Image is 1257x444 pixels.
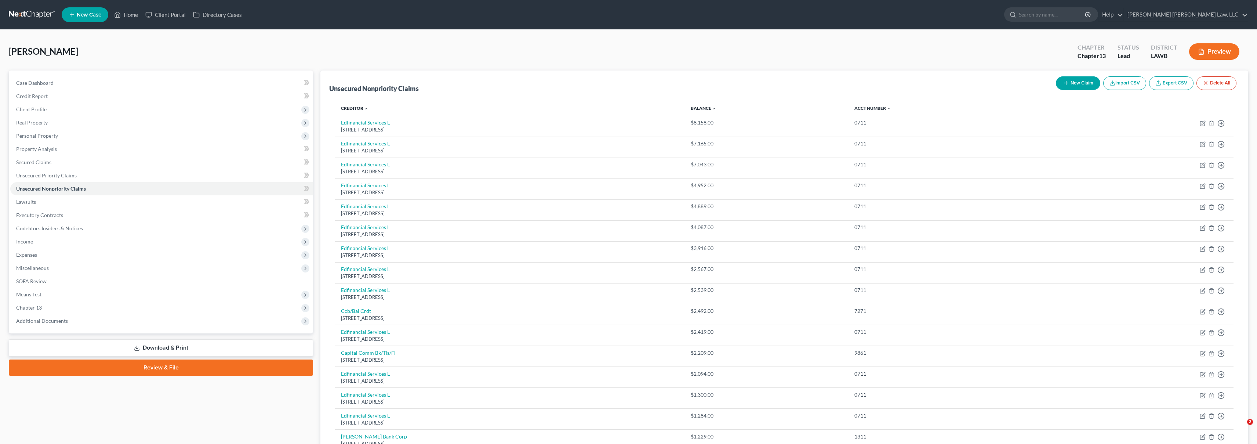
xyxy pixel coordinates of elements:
[1232,419,1250,437] iframe: Intercom live chat
[854,140,1054,147] div: 0711
[854,286,1054,294] div: 0711
[16,133,58,139] span: Personal Property
[16,159,51,165] span: Secured Claims
[341,350,396,356] a: Capital Comm Bk/Tls/Fl
[854,224,1054,231] div: 0711
[341,245,390,251] a: Edfinancial Services L
[1098,8,1123,21] a: Help
[10,169,313,182] a: Unsecured Priority Claims
[341,105,368,111] a: Creditor expand_less
[691,370,843,378] div: $2,094.00
[142,8,189,21] a: Client Portal
[341,147,679,154] div: [STREET_ADDRESS]
[691,203,843,210] div: $4,889.00
[16,252,37,258] span: Expenses
[9,360,313,376] a: Review & File
[691,140,843,147] div: $7,165.00
[341,357,679,364] div: [STREET_ADDRESS]
[1151,43,1177,52] div: District
[341,224,390,230] a: Edfinancial Services L
[854,370,1054,378] div: 0711
[16,291,41,297] span: Means Test
[691,105,716,111] a: Balance expand_less
[341,433,407,440] a: [PERSON_NAME] Bank Corp
[1247,419,1253,425] span: 2
[691,349,843,357] div: $2,209.00
[16,146,57,152] span: Property Analysis
[341,252,679,259] div: [STREET_ADDRESS]
[854,307,1054,315] div: 7271
[341,315,679,322] div: [STREET_ADDRESS]
[691,307,843,315] div: $2,492.00
[16,225,83,231] span: Codebtors Insiders & Notices
[341,391,390,398] a: Edfinancial Services L
[341,336,679,343] div: [STREET_ADDRESS]
[341,371,390,377] a: Edfinancial Services L
[691,433,843,440] div: $1,229.00
[16,199,36,205] span: Lawsuits
[691,391,843,398] div: $1,300.00
[10,142,313,156] a: Property Analysis
[16,80,54,86] span: Case Dashboard
[691,161,843,168] div: $7,043.00
[1078,52,1106,60] div: Chapter
[341,189,679,196] div: [STREET_ADDRESS]
[341,140,390,147] a: Edfinancial Services L
[691,266,843,273] div: $2,567.00
[341,231,679,238] div: [STREET_ADDRESS]
[341,168,679,175] div: [STREET_ADDRESS]
[1189,43,1239,60] button: Preview
[854,203,1054,210] div: 0711
[341,266,390,272] a: Edfinancial Services L
[341,210,679,217] div: [STREET_ADDRESS]
[16,93,48,99] span: Credit Report
[9,339,313,357] a: Download & Print
[16,304,42,311] span: Chapter 13
[1078,43,1106,52] div: Chapter
[341,182,390,188] a: Edfinancial Services L
[10,209,313,222] a: Executory Contracts
[364,107,368,111] i: expand_less
[16,238,33,245] span: Income
[691,328,843,336] div: $2,419.00
[854,245,1054,252] div: 0711
[1056,76,1100,90] button: New Claim
[16,212,63,218] span: Executory Contracts
[1196,76,1236,90] button: Delete All
[10,156,313,169] a: Secured Claims
[16,119,48,126] span: Real Property
[1099,52,1106,59] span: 13
[341,161,390,167] a: Edfinancial Services L
[1124,8,1248,21] a: [PERSON_NAME] [PERSON_NAME] Law, LLC
[854,105,891,111] a: Acct Number expand_less
[854,412,1054,419] div: 0711
[10,275,313,288] a: SOFA Review
[691,119,843,126] div: $8,158.00
[77,12,101,18] span: New Case
[712,107,716,111] i: expand_less
[341,329,390,335] a: Edfinancial Services L
[341,119,390,126] a: Edfinancial Services L
[854,161,1054,168] div: 0711
[1103,76,1146,90] button: Import CSV
[16,172,77,178] span: Unsecured Priority Claims
[854,433,1054,440] div: 1311
[854,349,1054,357] div: 9861
[341,378,679,385] div: [STREET_ADDRESS]
[341,412,390,419] a: Edfinancial Services L
[1118,43,1139,52] div: Status
[854,391,1054,398] div: 0711
[854,328,1054,336] div: 0711
[341,273,679,280] div: [STREET_ADDRESS]
[16,278,47,284] span: SOFA Review
[691,182,843,189] div: $4,952.00
[10,76,313,90] a: Case Dashboard
[341,126,679,133] div: [STREET_ADDRESS]
[341,308,371,314] a: Ccb/Bal Crdt
[341,203,390,209] a: Edfinancial Services L
[341,294,679,301] div: [STREET_ADDRESS]
[10,195,313,209] a: Lawsuits
[854,266,1054,273] div: 0711
[110,8,142,21] a: Home
[1118,52,1139,60] div: Lead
